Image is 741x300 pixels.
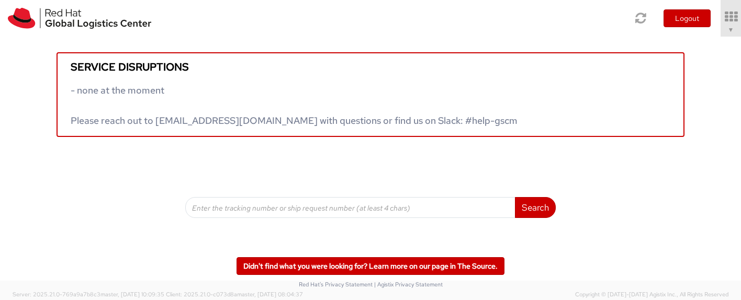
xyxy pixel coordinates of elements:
[299,281,373,288] a: Red Hat's Privacy Statement
[166,291,303,298] span: Client: 2025.21.0-c073d8a
[57,52,684,137] a: Service disruptions - none at the moment Please reach out to [EMAIL_ADDRESS][DOMAIN_NAME] with qu...
[728,26,734,34] span: ▼
[8,8,151,29] img: rh-logistics-00dfa346123c4ec078e1.svg
[237,257,504,275] a: Didn't find what you were looking for? Learn more on our page in The Source.
[100,291,164,298] span: master, [DATE] 10:09:35
[664,9,711,27] button: Logout
[515,197,556,218] button: Search
[13,291,164,298] span: Server: 2025.21.0-769a9a7b8c3
[71,84,518,126] span: - none at the moment Please reach out to [EMAIL_ADDRESS][DOMAIN_NAME] with questions or find us o...
[374,281,443,288] a: | Agistix Privacy Statement
[71,61,670,73] h5: Service disruptions
[237,291,303,298] span: master, [DATE] 08:04:37
[185,197,515,218] input: Enter the tracking number or ship request number (at least 4 chars)
[575,291,728,299] span: Copyright © [DATE]-[DATE] Agistix Inc., All Rights Reserved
